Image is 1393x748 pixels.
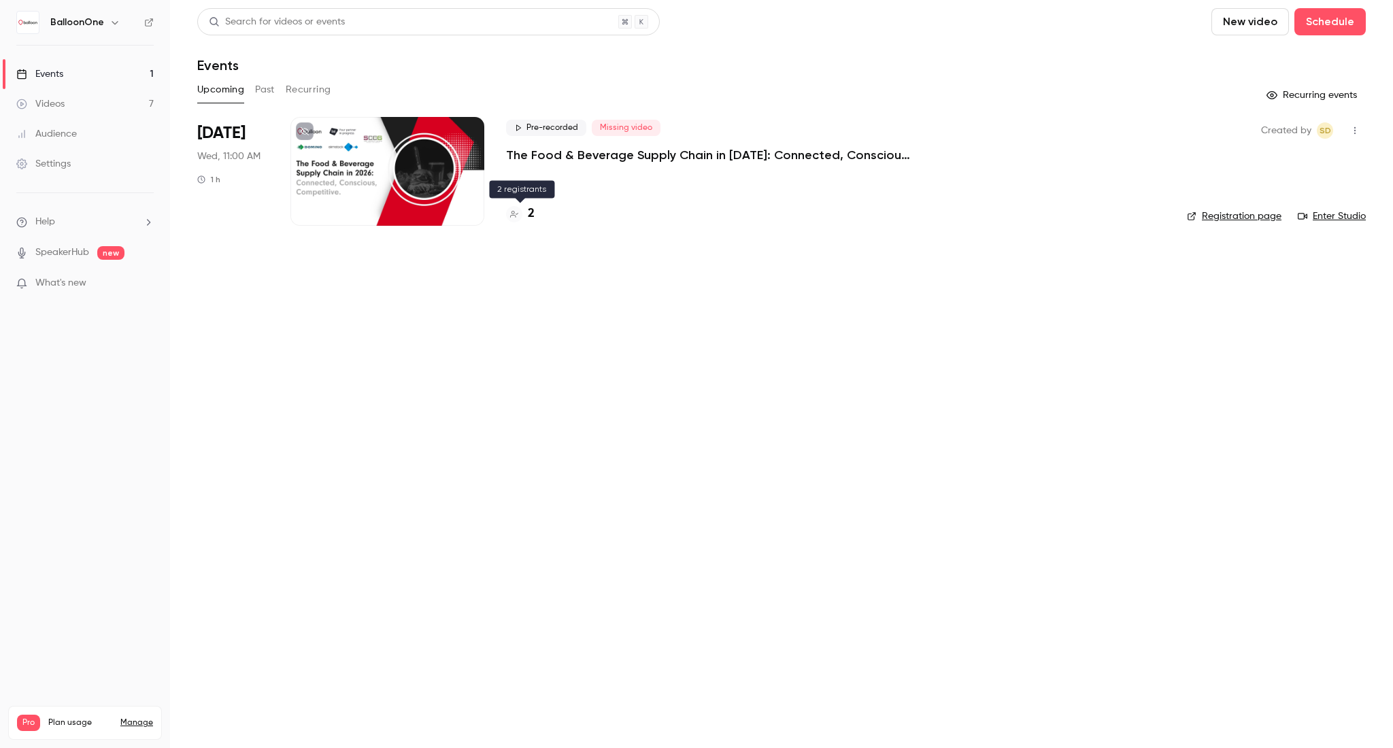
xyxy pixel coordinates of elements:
button: Recurring events [1260,84,1366,106]
span: Pre-recorded [506,120,586,136]
span: new [97,246,124,260]
div: Audience [16,127,77,141]
span: Plan usage [48,717,112,728]
a: SpeakerHub [35,245,89,260]
div: Settings [16,157,71,171]
span: [DATE] [197,122,246,144]
button: Upcoming [197,79,244,101]
span: What's new [35,276,86,290]
a: 2 [506,205,535,223]
a: Enter Studio [1298,209,1366,223]
a: Registration page [1187,209,1281,223]
div: Videos [16,97,65,111]
span: SD [1320,122,1331,139]
h4: 2 [528,205,535,223]
div: Oct 29 Wed, 11:00 AM (Europe/London) [197,117,269,226]
button: Recurring [286,79,331,101]
span: Help [35,215,55,229]
span: Sitara Duggal [1317,122,1333,139]
button: New video [1211,8,1289,35]
a: Manage [120,717,153,728]
button: Past [255,79,275,101]
div: 1 h [197,174,220,185]
span: Pro [17,715,40,731]
span: Missing video [592,120,660,136]
h6: BalloonOne [50,16,104,29]
img: BalloonOne [17,12,39,33]
div: Events [16,67,63,81]
li: help-dropdown-opener [16,215,154,229]
a: The Food & Beverage Supply Chain in [DATE]: Connected, Conscious, Competitive. [506,147,914,163]
h1: Events [197,57,239,73]
span: Wed, 11:00 AM [197,150,261,163]
button: Schedule [1294,8,1366,35]
span: Created by [1261,122,1311,139]
div: Search for videos or events [209,15,345,29]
